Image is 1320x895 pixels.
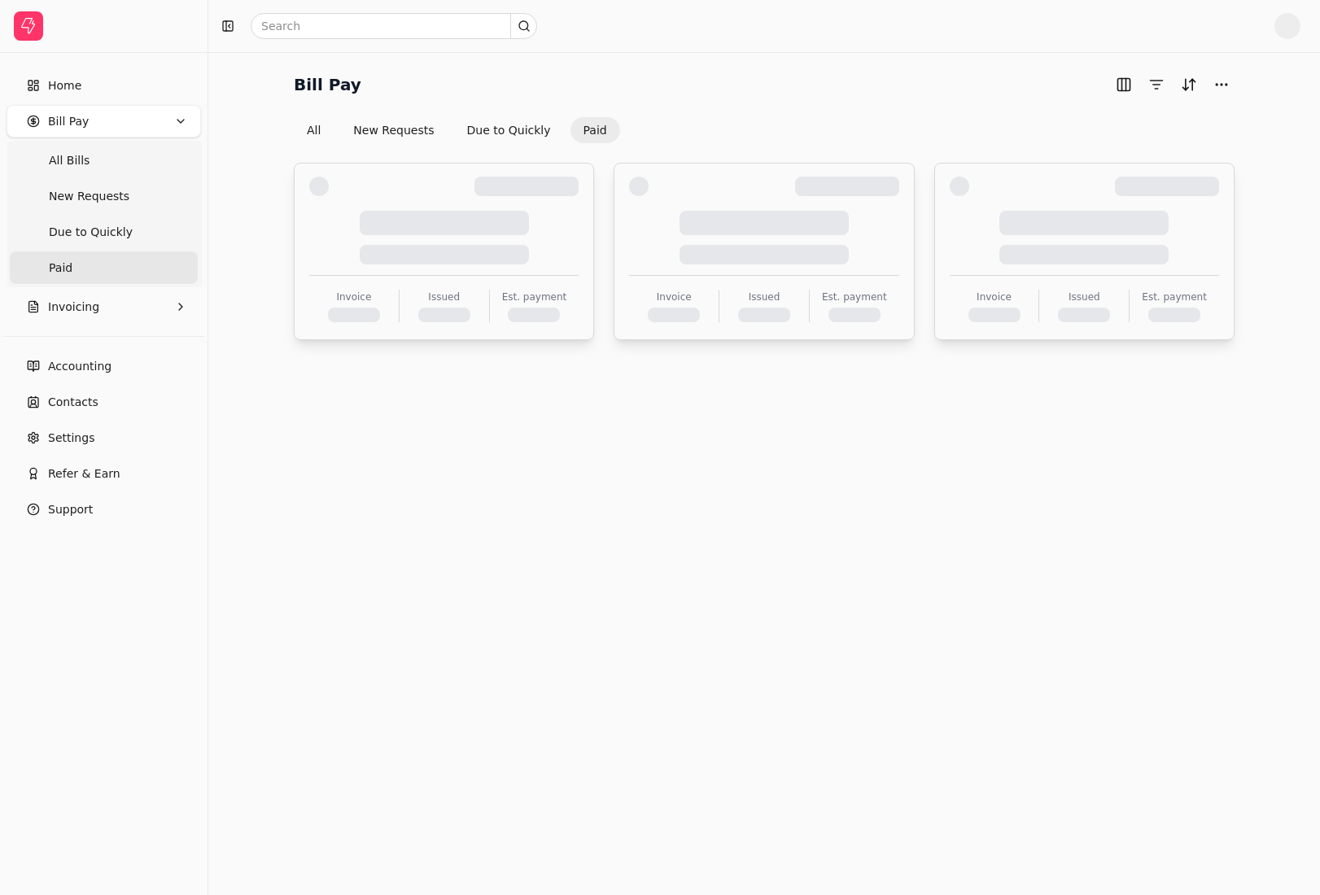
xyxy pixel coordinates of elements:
[749,290,780,304] div: Issued
[10,216,198,248] a: Due to Quickly
[977,290,1012,304] div: Invoice
[1142,290,1207,304] div: Est. payment
[48,358,111,375] span: Accounting
[336,290,371,304] div: Invoice
[48,299,99,316] span: Invoicing
[48,77,81,94] span: Home
[49,152,90,169] span: All Bills
[7,493,201,526] button: Support
[7,290,201,323] button: Invoicing
[822,290,887,304] div: Est. payment
[1176,72,1202,98] button: Sort
[10,180,198,212] a: New Requests
[10,251,198,284] a: Paid
[48,430,94,447] span: Settings
[7,386,201,418] a: Contacts
[251,13,537,39] input: Search
[570,117,620,143] button: Paid
[7,350,201,382] a: Accounting
[7,105,201,138] button: Bill Pay
[48,394,98,411] span: Contacts
[48,501,93,518] span: Support
[428,290,460,304] div: Issued
[294,72,361,98] h2: Bill Pay
[294,117,334,143] button: All
[48,465,120,482] span: Refer & Earn
[49,260,72,277] span: Paid
[7,457,201,490] button: Refer & Earn
[657,290,692,304] div: Invoice
[454,117,564,143] button: Due to Quickly
[49,224,133,241] span: Due to Quickly
[340,117,447,143] button: New Requests
[1209,72,1235,98] button: More
[1069,290,1100,304] div: Issued
[10,144,198,177] a: All Bills
[49,188,129,205] span: New Requests
[502,290,567,304] div: Est. payment
[48,113,89,130] span: Bill Pay
[294,117,620,143] div: Invoice filter options
[7,69,201,102] a: Home
[7,421,201,454] a: Settings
